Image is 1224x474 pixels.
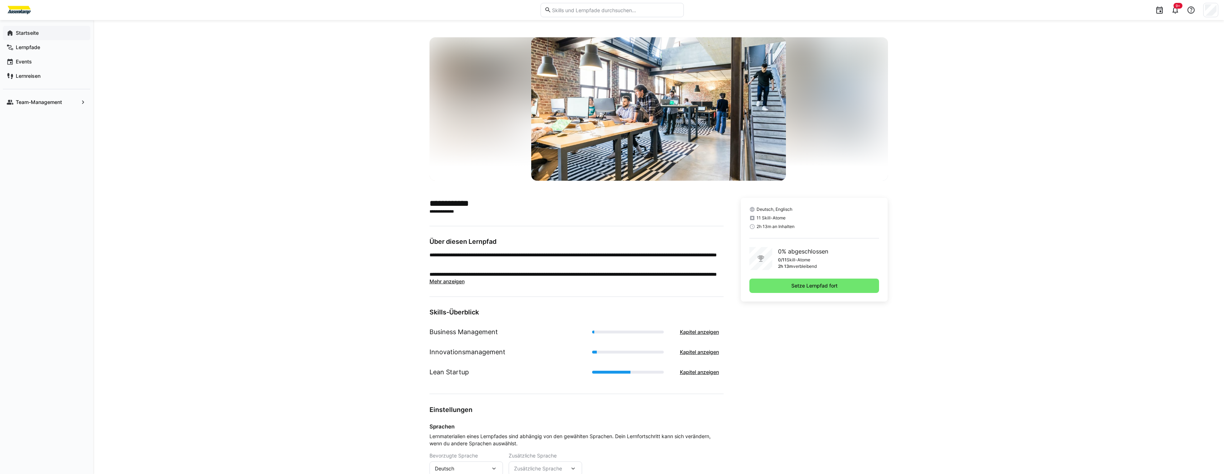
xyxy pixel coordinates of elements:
[679,328,720,336] span: Kapitel anzeigen
[429,433,724,447] span: Lernmaterialien eines Lernpfades sind abhängig von den gewählten Sprachen. Dein Lernfortschritt k...
[429,278,465,284] span: Mehr anzeigen
[679,369,720,376] span: Kapitel anzeigen
[429,327,498,337] h1: Business Management
[778,264,793,269] p: 2h 13m
[429,453,478,459] span: Bevorzugte Sprache
[429,406,724,414] h3: Einstellungen
[778,257,787,263] p: 0/11
[679,349,720,356] span: Kapitel anzeigen
[509,453,557,459] span: Zusätzliche Sprache
[429,347,505,357] h1: Innovationsmanagement
[749,279,879,293] button: Setze Lernpfad fort
[790,282,839,289] span: Setze Lernpfad fort
[675,365,724,379] button: Kapitel anzeigen
[429,238,724,246] h3: Über diesen Lernpfad
[675,325,724,339] button: Kapitel anzeigen
[757,207,792,212] span: Deutsch, Englisch
[675,345,724,359] button: Kapitel anzeigen
[1176,4,1180,8] span: 9+
[757,224,795,229] span: 2h 13m an Inhalten
[514,465,570,472] span: Zusätzliche Sprache
[429,423,724,430] h4: Sprachen
[429,368,469,377] h1: Lean Startup
[429,308,724,316] h3: Skills-Überblick
[778,247,828,256] p: 0% abgeschlossen
[435,465,454,472] span: Deutsch
[757,215,786,221] span: 11 Skill-Atome
[787,257,810,263] p: Skill-Atome
[551,7,680,13] input: Skills und Lernpfade durchsuchen…
[793,264,817,269] p: verbleibend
